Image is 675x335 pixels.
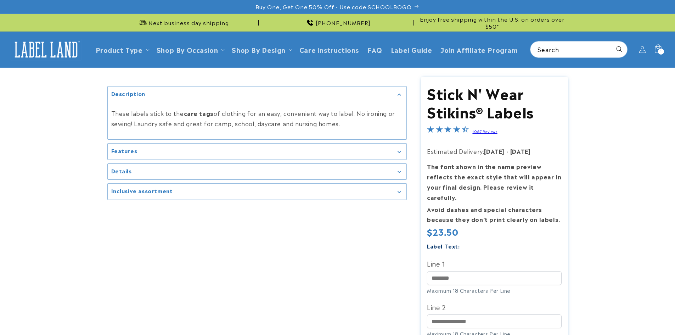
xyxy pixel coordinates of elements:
[427,242,460,250] label: Label Text:
[427,127,469,135] span: 4.7-star overall rating
[427,287,562,294] div: Maximum 18 Characters Per Line
[660,49,662,55] span: 1
[510,147,531,155] strong: [DATE]
[8,36,84,63] a: Label Land
[416,16,568,29] span: Enjoy free shipping within the U.S. on orders over $50*
[255,3,412,10] span: Buy One, Get One 50% Off - Use code SCHOOLBOGO
[427,84,562,121] h1: Stick N' Wear Stikins® Labels
[391,45,432,54] span: Label Guide
[427,205,560,224] strong: Avoid dashes and special characters because they don’t print clearly on labels.
[427,226,459,237] span: $23.50
[108,86,406,102] summary: Description
[232,45,285,54] a: Shop By Design
[316,19,371,26] span: [PHONE_NUMBER]
[11,39,81,61] img: Label Land
[427,146,562,156] p: Estimated Delivery:
[299,45,359,54] span: Care instructions
[367,45,382,54] span: FAQ
[427,162,561,201] strong: The font shown in the name preview reflects the exact style that will appear in your final design...
[108,184,406,200] summary: Inclusive assortment
[157,45,218,54] span: Shop By Occasion
[427,258,562,269] label: Line 1
[96,45,143,54] a: Product Type
[472,129,497,134] a: 1067 Reviews
[111,108,403,129] p: These labels stick to the of clothing for an easy, convenient way to label. No ironing or sewing!...
[227,41,295,58] summary: Shop By Design
[108,144,406,160] summary: Features
[363,41,387,58] a: FAQ
[111,90,146,97] h2: Description
[111,167,132,174] h2: Details
[387,41,437,58] a: Label Guide
[612,41,627,57] button: Search
[148,19,229,26] span: Next business day shipping
[262,14,414,31] div: Announcement
[111,187,173,194] h2: Inclusive assortment
[484,147,505,155] strong: [DATE]
[436,41,522,58] a: Join Affiliate Program
[416,14,568,31] div: Announcement
[111,147,137,154] h2: Features
[91,41,152,58] summary: Product Type
[295,41,363,58] a: Care instructions
[107,86,407,200] media-gallery: Gallery Viewer
[152,41,228,58] summary: Shop By Occasion
[506,147,509,155] strong: -
[440,45,518,54] span: Join Affiliate Program
[107,14,259,31] div: Announcement
[427,301,562,313] label: Line 2
[108,164,406,180] summary: Details
[184,109,214,117] strong: care tags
